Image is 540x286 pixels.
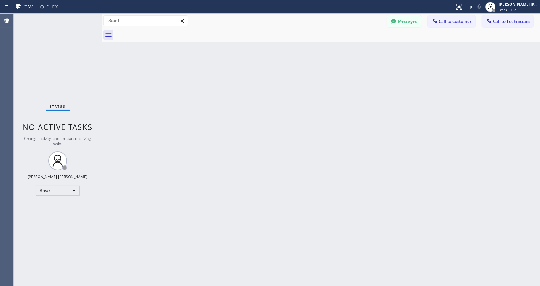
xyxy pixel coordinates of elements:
span: Call to Customer [439,19,472,24]
button: Call to Technicians [482,15,534,27]
button: Mute [475,3,484,11]
span: Call to Technicians [493,19,530,24]
input: Search [104,16,188,26]
span: Change activity state to start receiving tasks. [24,136,91,146]
div: [PERSON_NAME] [PERSON_NAME] [499,2,538,7]
button: Call to Customer [428,15,476,27]
span: Break | 15s [499,8,516,12]
span: No active tasks [23,122,93,132]
div: Break [36,186,80,196]
button: Messages [387,15,422,27]
div: [PERSON_NAME] [PERSON_NAME] [28,174,88,179]
span: Status [50,104,66,109]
